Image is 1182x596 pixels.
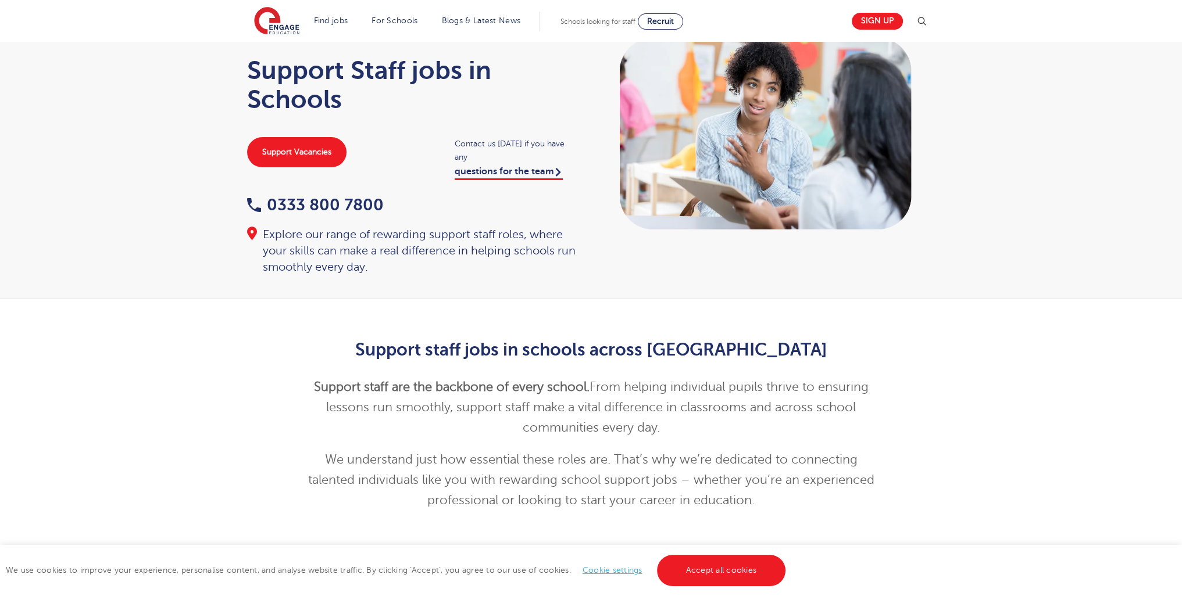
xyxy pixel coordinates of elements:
[583,566,642,575] a: Cookie settings
[442,16,521,25] a: Blogs & Latest News
[247,56,580,114] h1: Support Staff jobs in Schools
[247,137,347,167] a: Support Vacancies
[647,17,674,26] span: Recruit
[455,137,580,164] span: Contact us [DATE] if you have any
[852,13,903,30] a: Sign up
[247,227,580,275] div: Explore our range of rewarding support staff roles, where your skills can make a real difference ...
[372,16,417,25] a: For Schools
[355,340,827,360] strong: Support staff jobs in schools across [GEOGRAPHIC_DATA]
[306,450,876,511] p: We understand just how essential these roles are. That’s why we’re dedicated to connecting talent...
[560,17,635,26] span: Schools looking for staff
[314,16,348,25] a: Find jobs
[6,566,788,575] span: We use cookies to improve your experience, personalise content, and analyse website traffic. By c...
[254,7,299,36] img: Engage Education
[638,13,683,30] a: Recruit
[306,377,876,438] p: From helping individual pupils thrive to ensuring lessons run smoothly, support staff make a vita...
[455,166,563,180] a: questions for the team
[247,196,384,214] a: 0333 800 7800
[657,555,786,586] a: Accept all cookies
[313,380,589,394] strong: Support staff are the backbone of every school.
